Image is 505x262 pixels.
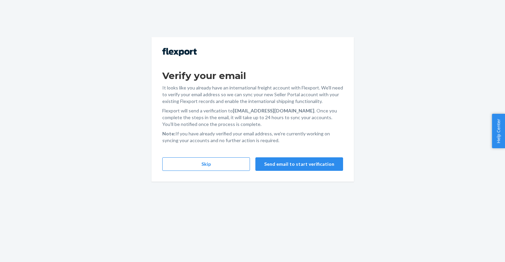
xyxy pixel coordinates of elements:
[233,108,314,113] strong: [EMAIL_ADDRESS][DOMAIN_NAME]
[162,130,343,144] p: If you have already verified your email address, we're currently working on syncing your accounts...
[162,131,175,136] strong: Note:
[255,157,343,171] button: Send email to start verification
[492,114,505,148] button: Help Center
[162,84,343,105] p: It looks like you already have an international freight account with Flexport. We'll need to veri...
[162,70,343,82] h1: Verify your email
[162,157,250,171] button: Skip
[162,107,343,128] p: Flexport will send a verification to . Once you complete the steps in the email, it will take up ...
[162,48,197,56] img: Flexport logo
